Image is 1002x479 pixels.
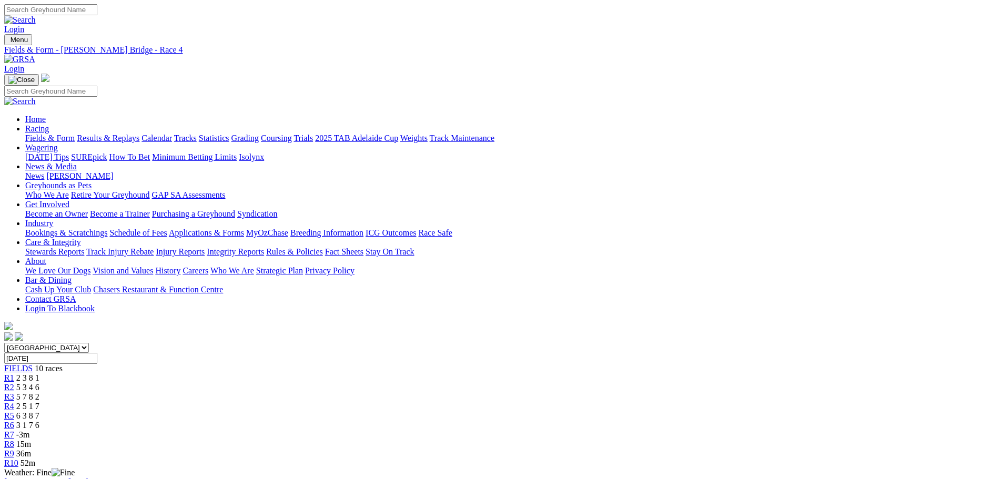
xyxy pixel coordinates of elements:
a: Industry [25,219,53,228]
div: Get Involved [25,209,998,219]
a: Bookings & Scratchings [25,228,107,237]
a: Home [25,115,46,124]
span: R10 [4,458,18,467]
span: -3m [16,430,30,439]
span: 2 3 8 1 [16,373,39,382]
a: Stay On Track [366,247,414,256]
img: Search [4,97,36,106]
img: Search [4,15,36,25]
a: News & Media [25,162,77,171]
a: Retire Your Greyhound [71,190,150,199]
span: R3 [4,392,14,401]
a: Chasers Restaurant & Function Centre [93,285,223,294]
button: Toggle navigation [4,74,39,86]
a: Contact GRSA [25,294,76,303]
a: Syndication [237,209,277,218]
a: Purchasing a Greyhound [152,209,235,218]
a: R6 [4,421,14,430]
a: R9 [4,449,14,458]
a: [DATE] Tips [25,152,69,161]
img: twitter.svg [15,332,23,341]
a: Strategic Plan [256,266,303,275]
a: Get Involved [25,200,69,209]
input: Select date [4,353,97,364]
a: Injury Reports [156,247,205,256]
a: Wagering [25,143,58,152]
div: Greyhounds as Pets [25,190,998,200]
a: Racing [25,124,49,133]
a: Fields & Form - [PERSON_NAME] Bridge - Race 4 [4,45,998,55]
img: Close [8,76,35,84]
span: 2 5 1 7 [16,402,39,411]
div: Industry [25,228,998,238]
div: Wagering [25,152,998,162]
button: Toggle navigation [4,34,32,45]
a: Bar & Dining [25,276,72,284]
a: How To Bet [109,152,150,161]
a: Schedule of Fees [109,228,167,237]
a: GAP SA Assessments [152,190,226,199]
span: 5 7 8 2 [16,392,39,401]
a: Fields & Form [25,134,75,142]
div: About [25,266,998,276]
a: R2 [4,383,14,392]
a: Care & Integrity [25,238,81,247]
div: Bar & Dining [25,285,998,294]
span: 10 races [35,364,63,373]
div: Care & Integrity [25,247,998,257]
a: Vision and Values [93,266,153,275]
span: 52m [21,458,35,467]
a: R1 [4,373,14,382]
a: Privacy Policy [305,266,355,275]
a: Results & Replays [77,134,139,142]
a: Stewards Reports [25,247,84,256]
span: 15m [16,440,31,449]
a: Who We Are [210,266,254,275]
a: Cash Up Your Club [25,285,91,294]
a: We Love Our Dogs [25,266,90,275]
a: Isolynx [239,152,264,161]
a: [PERSON_NAME] [46,171,113,180]
input: Search [4,4,97,15]
span: 3 1 7 6 [16,421,39,430]
span: 6 3 8 7 [16,411,39,420]
a: 2025 TAB Adelaide Cup [315,134,398,142]
a: Login [4,64,24,73]
a: ICG Outcomes [366,228,416,237]
a: SUREpick [71,152,107,161]
a: Weights [400,134,428,142]
a: Track Injury Rebate [86,247,154,256]
img: logo-grsa-white.png [4,322,13,330]
a: Trials [293,134,313,142]
img: logo-grsa-white.png [41,74,49,82]
a: Who We Are [25,190,69,199]
span: Weather: Fine [4,468,75,477]
a: Careers [183,266,208,275]
a: News [25,171,44,180]
img: facebook.svg [4,332,13,341]
div: News & Media [25,171,998,181]
a: Login [4,25,24,34]
a: Coursing [261,134,292,142]
a: Applications & Forms [169,228,244,237]
input: Search [4,86,97,97]
a: R5 [4,411,14,420]
a: Become a Trainer [90,209,150,218]
a: History [155,266,180,275]
a: FIELDS [4,364,33,373]
a: About [25,257,46,266]
a: Rules & Policies [266,247,323,256]
a: R7 [4,430,14,439]
span: 5 3 4 6 [16,383,39,392]
a: Statistics [199,134,229,142]
a: Grading [231,134,259,142]
a: Integrity Reports [207,247,264,256]
a: Become an Owner [25,209,88,218]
